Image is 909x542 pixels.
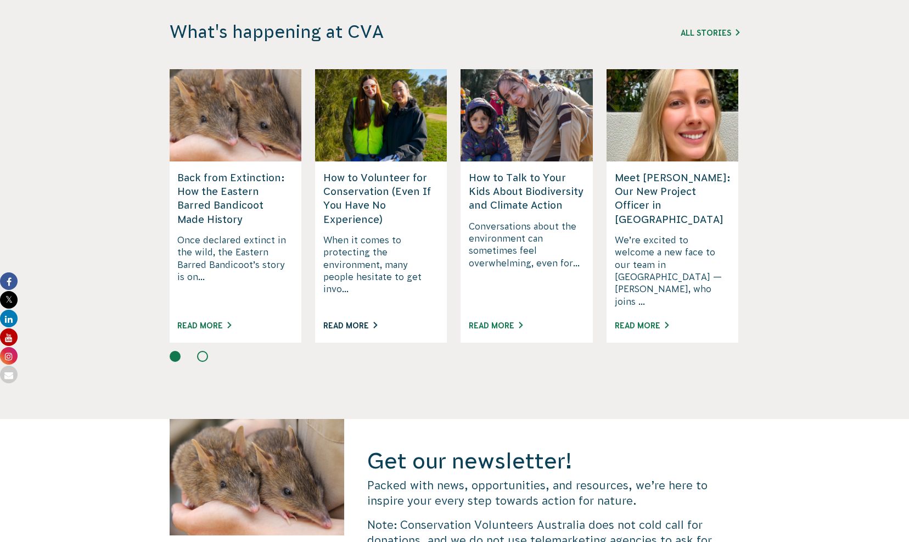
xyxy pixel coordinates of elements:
p: Conversations about the environment can sometimes feel overwhelming, even for... [469,220,585,308]
h2: Get our newsletter! [367,446,739,475]
p: When it comes to protecting the environment, many people hesitate to get invo... [323,234,439,308]
a: Read More [323,321,377,330]
h5: How to Talk to Your Kids About Biodiversity and Climate Action [469,171,585,213]
p: Once declared extinct in the wild, the Eastern Barred Bandicoot’s story is on... [177,234,293,308]
h5: How to Volunteer for Conservation (Even If You Have No Experience) [323,171,439,226]
p: We’re excited to welcome a new face to our team in [GEOGRAPHIC_DATA] — [PERSON_NAME], who joins ... [615,234,731,308]
a: Read More [177,321,231,330]
h5: Back from Extinction: How the Eastern Barred Bandicoot Made History [177,171,293,226]
a: Read More [469,321,523,330]
h5: Meet [PERSON_NAME]: Our New Project Officer in [GEOGRAPHIC_DATA] [615,171,731,226]
a: Read More [615,321,669,330]
h3: What's happening at CVA [170,21,591,43]
p: Packed with news, opportunities, and resources, we’re here to inspire your every step towards act... [367,478,739,509]
a: All Stories [681,29,739,37]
